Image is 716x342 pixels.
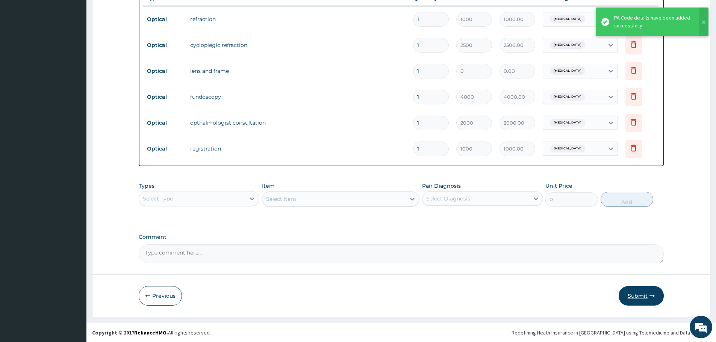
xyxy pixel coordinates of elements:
[186,12,409,27] td: refraction
[139,183,154,189] label: Types
[550,15,585,23] span: [MEDICAL_DATA]
[186,63,409,78] td: lens and frame
[139,286,182,306] button: Previous
[134,329,167,336] a: RelianceHMO
[550,93,585,101] span: [MEDICAL_DATA]
[550,67,585,75] span: [MEDICAL_DATA]
[143,142,186,156] td: Optical
[139,234,664,240] label: Comment
[143,38,186,52] td: Optical
[601,192,653,207] button: Add
[143,12,186,26] td: Optical
[186,89,409,104] td: fundoscopy
[86,323,716,342] footer: All rights reserved.
[512,329,710,336] div: Redefining Heath Insurance in [GEOGRAPHIC_DATA] using Telemedicine and Data Science!
[550,119,585,127] span: [MEDICAL_DATA]
[44,95,104,170] span: We're online!
[614,14,692,30] div: PA Code details have been added successfully
[186,115,409,130] td: opthalmologist consultation
[4,205,143,231] textarea: Type your message and hit 'Enter'
[143,116,186,130] td: Optical
[550,41,585,49] span: [MEDICAL_DATA]
[619,286,664,306] button: Submit
[143,195,173,202] div: Select Type
[39,42,126,52] div: Chat with us now
[143,90,186,104] td: Optical
[262,182,275,190] label: Item
[550,145,585,152] span: [MEDICAL_DATA]
[426,195,470,202] div: Select Diagnosis
[123,4,141,22] div: Minimize live chat window
[143,64,186,78] td: Optical
[92,329,168,336] strong: Copyright © 2017 .
[422,182,461,190] label: Pair Diagnosis
[545,182,572,190] label: Unit Price
[14,38,30,56] img: d_794563401_company_1708531726252_794563401
[186,38,409,53] td: cycloplegic refraction
[186,141,409,156] td: registration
